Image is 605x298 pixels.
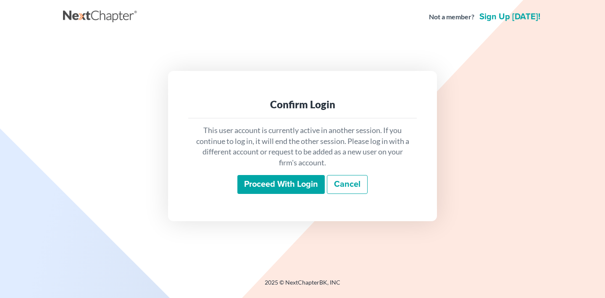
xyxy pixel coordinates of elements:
strong: Not a member? [429,12,474,22]
p: This user account is currently active in another session. If you continue to log in, it will end ... [195,125,410,168]
a: Cancel [327,175,368,194]
a: Sign up [DATE]! [478,13,542,21]
div: Confirm Login [195,98,410,111]
div: 2025 © NextChapterBK, INC [63,278,542,293]
input: Proceed with login [237,175,325,194]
